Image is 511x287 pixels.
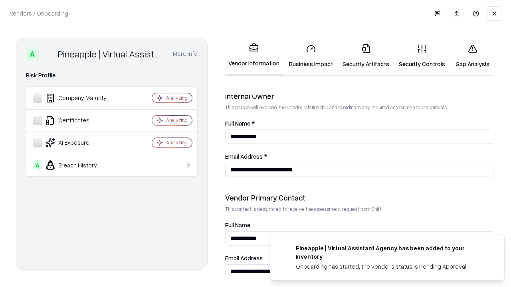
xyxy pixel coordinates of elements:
div: Analyzing [166,94,188,101]
div: Pineapple | Virtual Assistant Agency has been added to your inventory [296,244,485,261]
label: Email Address [225,255,493,261]
label: Email Address * [225,153,493,159]
div: Analyzing [166,117,188,124]
img: trypineapple.com [280,244,289,254]
div: Internal Owner [225,91,493,101]
div: A [26,47,39,60]
div: Breach History [33,160,128,170]
a: Security Artifacts [338,37,394,75]
div: Vendor Primary Contact [225,193,493,202]
a: Security Controls [394,37,450,75]
a: Business Impact [284,37,338,75]
div: Certificates [33,116,128,125]
div: Onboarding has started, the vendor's status is Pending Approval. [296,262,485,271]
label: Full Name * [225,120,493,126]
div: Risk Profile [26,71,198,80]
button: More info [173,47,198,61]
img: Pineapple | Virtual Assistant Agency [42,47,55,60]
p: This person will oversee the vendor relationship and coordinate any required assessments or appro... [225,104,493,111]
div: Analyzing [166,139,188,146]
div: A [33,160,42,170]
div: AI Exposure [33,138,128,147]
label: Full Name [225,222,493,228]
p: Vendors / Onboarding [10,9,68,18]
div: Pineapple | Virtual Assistant Agency [58,47,163,60]
div: Company Maturity [33,93,128,103]
a: Vendor Information [224,37,284,75]
a: Gap Analysis [450,37,495,75]
p: This contact is designated to receive the assessment request from Shift [225,206,493,212]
